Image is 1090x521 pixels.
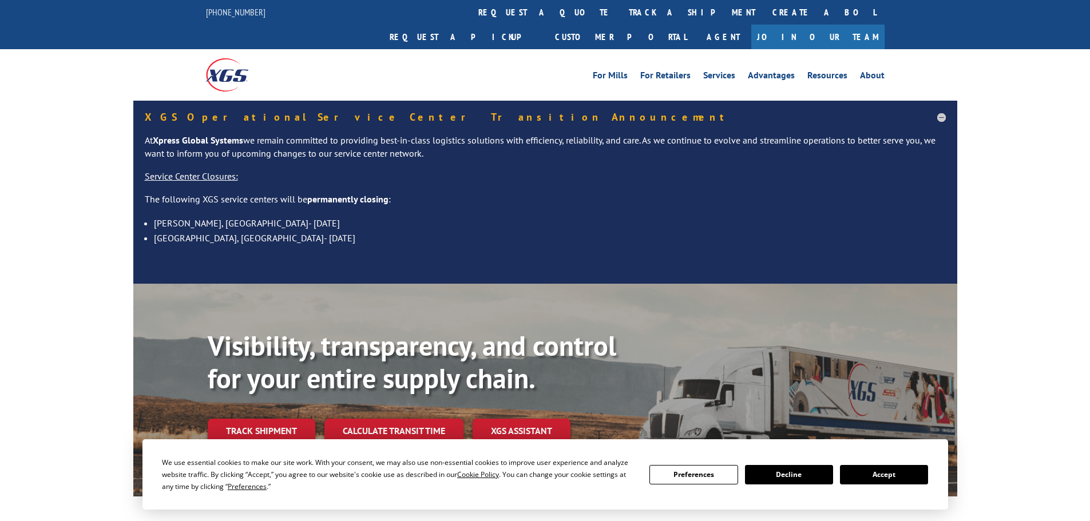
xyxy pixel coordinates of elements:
[593,71,628,83] a: For Mills
[208,419,315,443] a: Track shipment
[307,193,389,205] strong: permanently closing
[745,465,833,484] button: Decline
[649,465,738,484] button: Preferences
[145,134,946,170] p: At we remain committed to providing best-in-class logistics solutions with efficiency, reliabilit...
[145,170,238,182] u: Service Center Closures:
[748,71,795,83] a: Advantages
[751,25,885,49] a: Join Our Team
[860,71,885,83] a: About
[162,456,636,492] div: We use essential cookies to make our site work. With your consent, we may also use non-essential ...
[381,25,546,49] a: Request a pickup
[703,71,735,83] a: Services
[153,134,243,146] strong: Xpress Global Systems
[154,216,946,230] li: [PERSON_NAME], [GEOGRAPHIC_DATA]- [DATE]
[546,25,695,49] a: Customer Portal
[154,230,946,245] li: [GEOGRAPHIC_DATA], [GEOGRAPHIC_DATA]- [DATE]
[145,112,946,122] h5: XGS Operational Service Center Transition Announcement
[324,419,463,443] a: Calculate transit time
[145,193,946,216] p: The following XGS service centers will be :
[473,419,570,443] a: XGS ASSISTANT
[457,470,499,479] span: Cookie Policy
[206,6,265,18] a: [PHONE_NUMBER]
[228,482,267,491] span: Preferences
[640,71,691,83] a: For Retailers
[807,71,847,83] a: Resources
[695,25,751,49] a: Agent
[208,328,616,396] b: Visibility, transparency, and control for your entire supply chain.
[142,439,948,510] div: Cookie Consent Prompt
[840,465,928,484] button: Accept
